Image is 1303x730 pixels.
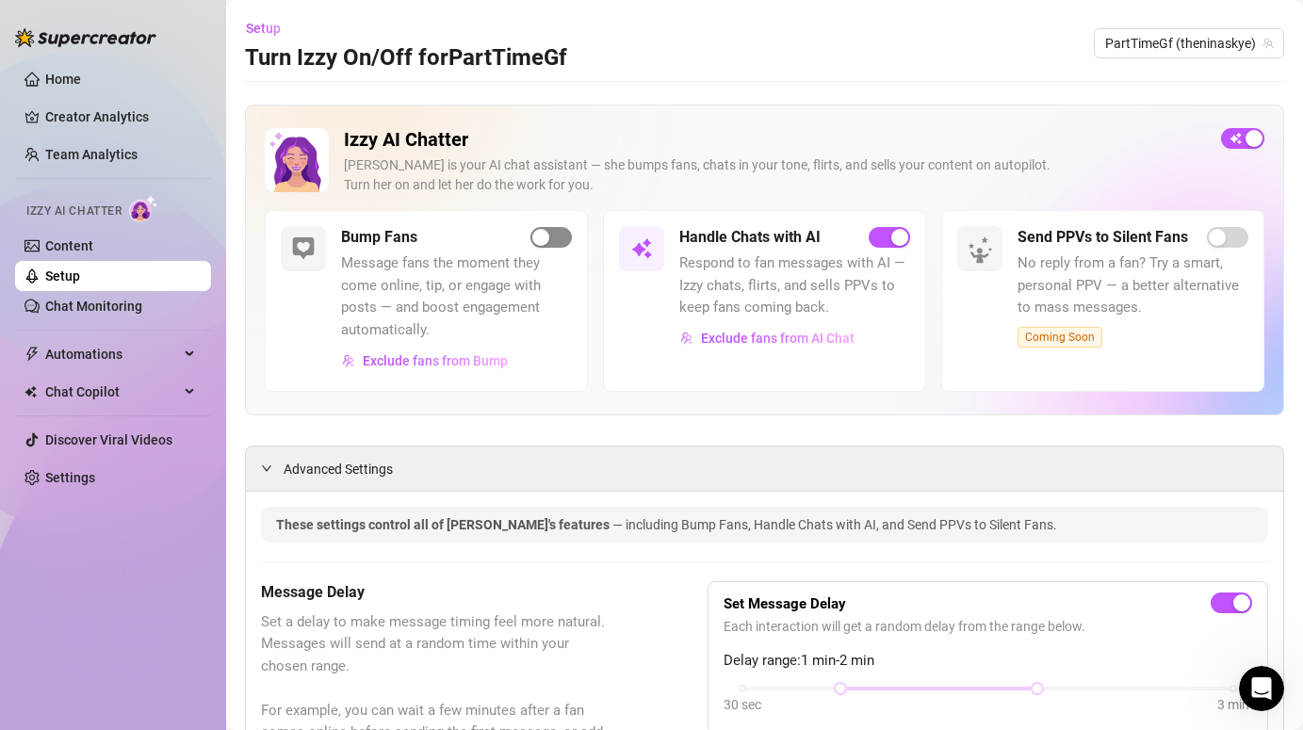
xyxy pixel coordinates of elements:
[245,13,296,43] button: Setup
[680,332,693,345] img: svg%3e
[45,299,142,314] a: Chat Monitoring
[724,694,761,715] div: 30 sec
[342,354,355,367] img: svg%3e
[679,323,855,353] button: Exclude fans from AI Chat
[1018,226,1188,249] h5: Send PPVs to Silent Fans
[1018,327,1102,348] span: Coming Soon
[1217,694,1249,715] div: 3 min
[246,21,281,36] span: Setup
[679,226,821,249] h5: Handle Chats with AI
[45,268,80,284] a: Setup
[261,458,284,479] div: expanded
[45,432,172,447] a: Discover Viral Videos
[45,377,179,407] span: Chat Copilot
[341,346,509,376] button: Exclude fans from Bump
[45,470,95,485] a: Settings
[15,28,156,47] img: logo-BBDzfeDw.svg
[24,385,37,398] img: Chat Copilot
[45,339,179,369] span: Automations
[26,203,122,220] span: Izzy AI Chatter
[1239,666,1284,711] iframe: Intercom live chat
[265,128,329,192] img: Izzy AI Chatter
[724,650,1252,673] span: Delay range: 1 min - 2 min
[341,226,417,249] h5: Bump Fans
[344,155,1206,195] div: [PERSON_NAME] is your AI chat assistant — she bumps fans, chats in your tone, flirts, and sells y...
[261,581,613,604] h5: Message Delay
[1105,29,1273,57] span: PartTimeGf (theninaskye)
[261,462,272,474] span: expanded
[45,72,81,87] a: Home
[276,517,612,532] span: These settings control all of [PERSON_NAME]'s features
[292,237,315,260] img: svg%3e
[612,517,1057,532] span: — including Bump Fans, Handle Chats with AI, and Send PPVs to Silent Fans.
[1018,252,1248,319] span: No reply from a fan? Try a smart, personal PPV — a better alternative to mass messages.
[363,353,508,368] span: Exclude fans from Bump
[284,459,393,479] span: Advanced Settings
[45,102,196,132] a: Creator Analytics
[129,195,158,222] img: AI Chatter
[630,237,653,260] img: svg%3e
[245,43,567,73] h3: Turn Izzy On/Off for PartTimeGf
[344,128,1206,152] h2: Izzy AI Chatter
[341,252,572,341] span: Message fans the moment they come online, tip, or engage with posts — and boost engagement automa...
[24,347,40,362] span: thunderbolt
[968,236,998,267] img: silent-fans-ppv-o-N6Mmdf.svg
[45,238,93,253] a: Content
[45,147,138,162] a: Team Analytics
[679,252,910,319] span: Respond to fan messages with AI — Izzy chats, flirts, and sells PPVs to keep fans coming back.
[724,616,1252,637] span: Each interaction will get a random delay from the range below.
[701,331,855,346] span: Exclude fans from AI Chat
[1262,38,1274,49] span: team
[724,595,846,612] strong: Set Message Delay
